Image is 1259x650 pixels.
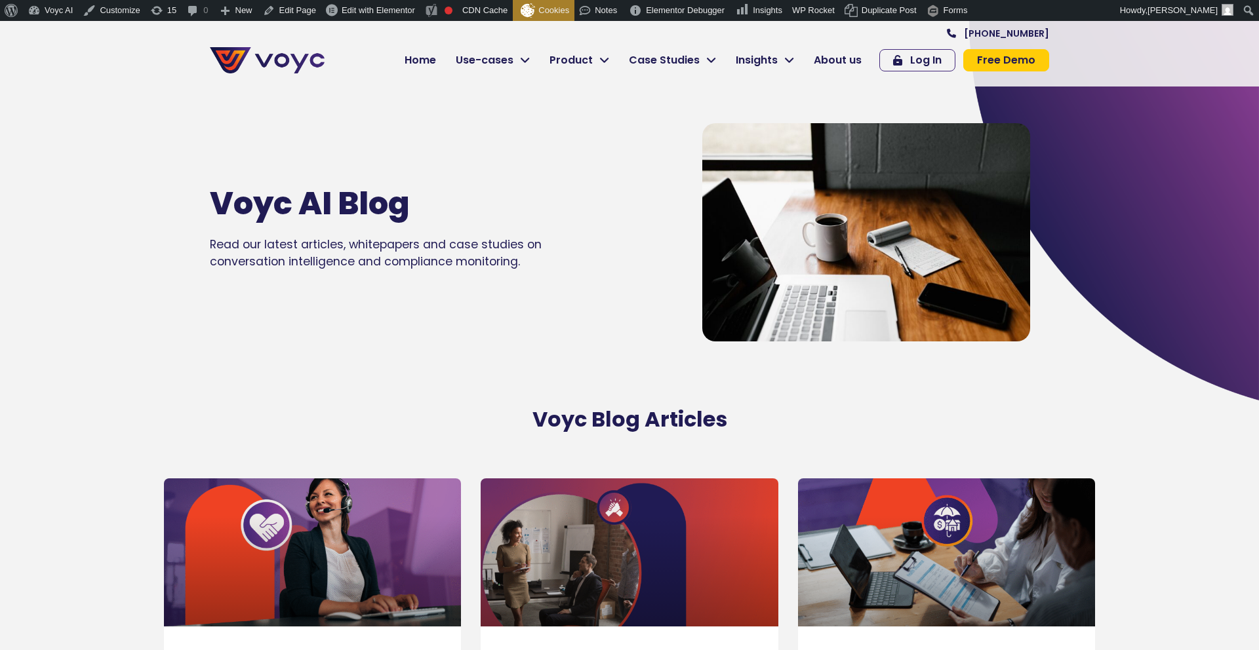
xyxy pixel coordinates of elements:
a: Case Studies [619,47,726,73]
span: Edit with Elementor [342,5,415,15]
span: Insights [736,52,778,68]
h2: Voyc Blog Articles [256,407,1003,432]
div: Focus keyphrase not set [445,7,452,14]
p: Read our latest articles, whitepapers and case studies on conversation intelligence and complianc... [210,236,585,271]
span: About us [814,52,862,68]
span: Home [405,52,436,68]
span: Free Demo [977,55,1035,66]
a: Home [395,47,446,73]
span: Product [550,52,593,68]
a: Insights [726,47,804,73]
span: [PERSON_NAME] [1148,5,1218,15]
a: [PHONE_NUMBER] [947,29,1049,38]
a: Product [540,47,619,73]
a: Log In [879,49,955,71]
img: voyc-full-logo [210,47,325,73]
span: Case Studies [629,52,700,68]
span: Use-cases [456,52,513,68]
a: Use-cases [446,47,540,73]
span: [PHONE_NUMBER] [964,29,1049,38]
a: About us [804,47,871,73]
span: Log In [910,55,942,66]
h1: Voyc AI Blog [210,185,546,223]
a: Free Demo [963,49,1049,71]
